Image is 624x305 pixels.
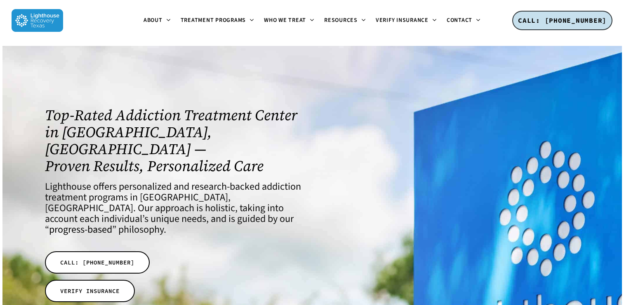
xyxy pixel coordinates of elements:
[264,16,306,24] span: Who We Treat
[45,107,301,174] h1: Top-Rated Addiction Treatment Center in [GEOGRAPHIC_DATA], [GEOGRAPHIC_DATA] — Proven Results, Pe...
[447,16,472,24] span: Contact
[45,181,301,235] h4: Lighthouse offers personalized and research-backed addiction treatment programs in [GEOGRAPHIC_DA...
[319,17,371,24] a: Resources
[518,16,607,24] span: CALL: [PHONE_NUMBER]
[442,17,485,24] a: Contact
[376,16,429,24] span: Verify Insurance
[259,17,319,24] a: Who We Treat
[45,251,150,274] a: CALL: [PHONE_NUMBER]
[144,16,162,24] span: About
[139,17,176,24] a: About
[371,17,442,24] a: Verify Insurance
[49,222,112,237] a: progress-based
[60,287,120,295] span: VERIFY INSURANCE
[12,9,63,32] img: Lighthouse Recovery Texas
[181,16,246,24] span: Treatment Programs
[176,17,259,24] a: Treatment Programs
[45,280,135,302] a: VERIFY INSURANCE
[512,11,612,31] a: CALL: [PHONE_NUMBER]
[60,258,134,267] span: CALL: [PHONE_NUMBER]
[324,16,358,24] span: Resources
